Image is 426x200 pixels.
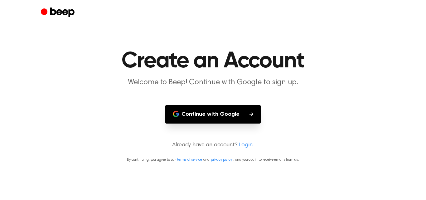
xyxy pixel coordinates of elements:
p: By continuing, you agree to our and , and you opt in to receive emails from us. [7,157,419,163]
p: Welcome to Beep! Continue with Google to sign up. [93,77,333,88]
a: Beep [41,7,76,19]
a: Login [239,141,252,149]
a: privacy policy [211,158,232,162]
p: Already have an account? [7,141,419,149]
button: Continue with Google [165,105,261,124]
h1: Create an Account [53,50,373,72]
a: terms of service [177,158,202,162]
